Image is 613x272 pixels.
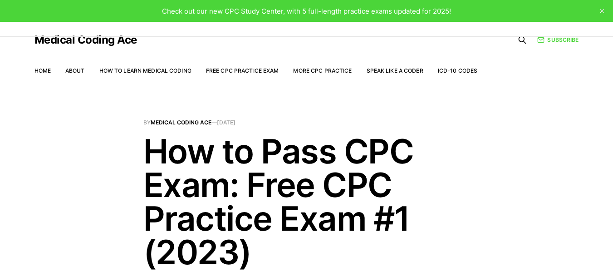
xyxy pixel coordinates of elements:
a: About [65,67,85,74]
span: Check out our new CPC Study Center, with 5 full-length practice exams updated for 2025! [162,7,451,15]
a: Speak Like a Coder [367,67,423,74]
a: Home [34,67,51,74]
a: Free CPC Practice Exam [206,67,279,74]
a: Medical Coding Ace [151,119,211,126]
a: More CPC Practice [293,67,352,74]
button: close [595,4,609,18]
a: Subscribe [537,35,579,44]
h1: How to Pass CPC Exam: Free CPC Practice Exam #1 (2023) [143,134,470,269]
span: By — [143,120,470,125]
a: ICD-10 Codes [438,67,477,74]
a: How to Learn Medical Coding [99,67,191,74]
time: [DATE] [217,119,235,126]
a: Medical Coding Ace [34,35,137,45]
